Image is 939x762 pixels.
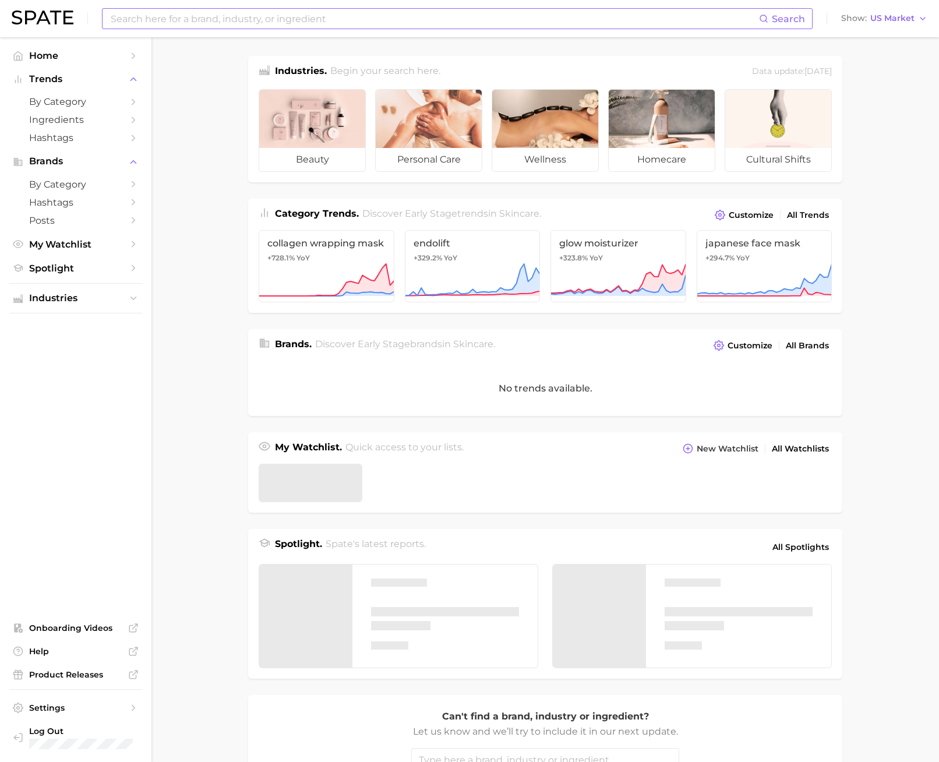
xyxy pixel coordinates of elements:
[29,114,122,125] span: Ingredients
[9,175,142,193] a: by Category
[736,253,750,263] span: YoY
[9,211,142,230] a: Posts
[29,646,122,657] span: Help
[783,338,832,354] a: All Brands
[9,643,142,660] a: Help
[376,148,482,171] span: personal care
[787,210,829,220] span: All Trends
[29,623,122,633] span: Onboarding Videos
[29,263,122,274] span: Spotlight
[784,207,832,223] a: All Trends
[9,153,142,170] button: Brands
[697,230,832,302] a: japanese face mask+294.7% YoY
[9,290,142,307] button: Industries
[411,709,679,724] p: Can't find a brand, industry or ingredient?
[362,208,541,219] span: Discover Early Stage trends in .
[275,208,359,219] span: Category Trends .
[9,699,142,717] a: Settings
[29,669,122,680] span: Product Releases
[9,70,142,88] button: Trends
[9,235,142,253] a: My Watchlist
[9,722,142,753] a: Log out. Currently logged in with e-mail kateri.lucas@axbeauty.com.
[29,215,122,226] span: Posts
[705,253,735,262] span: +294.7%
[725,148,831,171] span: cultural shifts
[772,13,805,24] span: Search
[275,537,322,557] h1: Spotlight.
[453,338,493,350] span: skincare
[728,341,772,351] span: Customize
[315,338,495,350] span: Discover Early Stage brands in .
[29,293,122,304] span: Industries
[29,239,122,250] span: My Watchlist
[559,238,677,249] span: glow moisturizer
[752,64,832,80] div: Data update: [DATE]
[725,89,832,172] a: cultural shifts
[29,726,140,736] span: Log Out
[838,11,930,26] button: ShowUS Market
[9,93,142,111] a: by Category
[769,441,832,457] a: All Watchlists
[870,15,915,22] span: US Market
[9,619,142,637] a: Onboarding Videos
[772,444,829,454] span: All Watchlists
[499,208,539,219] span: skincare
[9,129,142,147] a: Hashtags
[712,207,776,223] button: Customize
[705,238,824,249] span: japanese face mask
[9,47,142,65] a: Home
[375,89,482,172] a: personal care
[29,197,122,208] span: Hashtags
[29,156,122,167] span: Brands
[275,338,312,350] span: Brands .
[267,238,386,249] span: collagen wrapping mask
[326,537,426,557] h2: Spate's latest reports.
[267,253,295,262] span: +728.1%
[769,537,832,557] a: All Spotlights
[414,253,442,262] span: +329.2%
[697,444,758,454] span: New Watchlist
[772,540,829,554] span: All Spotlights
[9,259,142,277] a: Spotlight
[110,9,759,29] input: Search here for a brand, industry, or ingredient
[444,253,457,263] span: YoY
[786,341,829,351] span: All Brands
[330,64,440,80] h2: Begin your search here.
[609,148,715,171] span: homecare
[492,89,599,172] a: wellness
[414,238,532,249] span: endolift
[12,10,73,24] img: SPATE
[9,666,142,683] a: Product Releases
[9,111,142,129] a: Ingredients
[841,15,867,22] span: Show
[411,724,679,739] p: Let us know and we’ll try to include it in our next update.
[29,74,122,84] span: Trends
[559,253,588,262] span: +323.8%
[29,132,122,143] span: Hashtags
[9,193,142,211] a: Hashtags
[29,703,122,713] span: Settings
[608,89,715,172] a: homecare
[729,210,774,220] span: Customize
[259,230,394,302] a: collagen wrapping mask+728.1% YoY
[248,361,842,416] div: No trends available.
[259,148,365,171] span: beauty
[29,96,122,107] span: by Category
[405,230,541,302] a: endolift+329.2% YoY
[589,253,603,263] span: YoY
[345,440,464,457] h2: Quick access to your lists.
[711,337,775,354] button: Customize
[492,148,598,171] span: wellness
[296,253,310,263] span: YoY
[275,64,327,80] h1: Industries.
[275,440,342,457] h1: My Watchlist.
[29,179,122,190] span: by Category
[259,89,366,172] a: beauty
[29,50,122,61] span: Home
[680,440,761,457] button: New Watchlist
[550,230,686,302] a: glow moisturizer+323.8% YoY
